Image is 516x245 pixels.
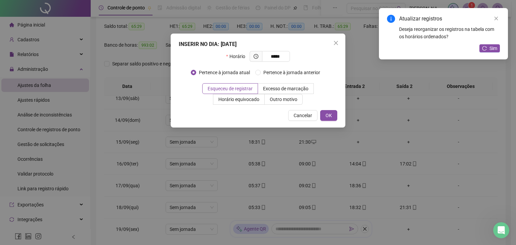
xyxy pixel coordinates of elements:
[288,110,317,121] button: Cancelar
[493,222,509,238] iframe: Intercom live chat
[492,15,500,22] a: Close
[226,51,249,62] label: Horário
[218,97,259,102] span: Horário equivocado
[326,112,332,119] span: OK
[263,86,308,91] span: Excesso de marcação
[254,54,258,59] span: clock-circle
[479,44,500,52] button: Sim
[489,45,497,52] span: Sim
[399,26,500,40] div: Deseja reorganizar os registros na tabela com os horários ordenados?
[494,16,499,21] span: close
[179,40,337,48] div: INSERIR NO DIA : [DATE]
[196,69,253,76] span: Pertence à jornada atual
[399,15,500,23] div: Atualizar registros
[320,110,337,121] button: OK
[261,69,323,76] span: Pertence à jornada anterior
[270,97,297,102] span: Outro motivo
[482,46,487,51] span: reload
[331,38,341,48] button: Close
[333,40,339,46] span: close
[208,86,253,91] span: Esqueceu de registrar
[294,112,312,119] span: Cancelar
[387,15,395,23] span: info-circle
